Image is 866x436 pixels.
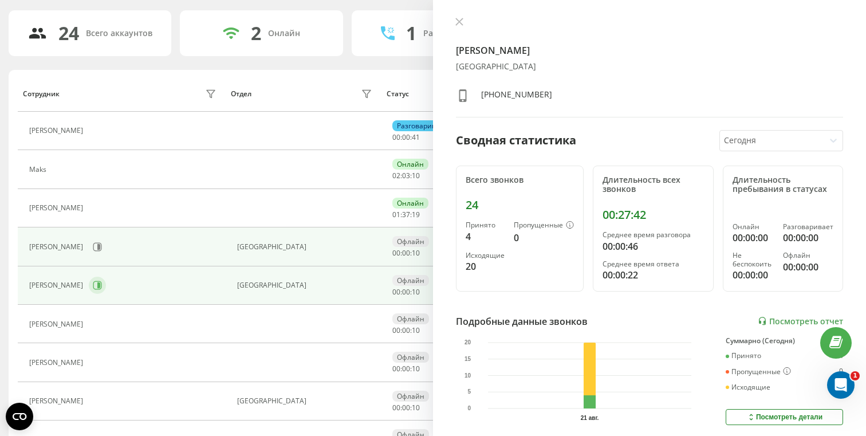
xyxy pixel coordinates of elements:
div: : : [392,211,420,219]
div: Онлайн [268,29,300,38]
div: Офлайн [392,391,429,402]
div: Офлайн [392,236,429,247]
span: 37 [402,210,410,219]
div: [PERSON_NAME] [29,127,86,135]
div: Разговаривает [392,120,452,131]
span: 19 [412,210,420,219]
text: 21 авг. [581,415,599,421]
div: : : [392,172,420,180]
div: [PERSON_NAME] [29,243,86,251]
div: Принято [466,221,505,229]
div: Онлайн [392,159,428,170]
span: 02 [392,171,400,180]
div: [GEOGRAPHIC_DATA] [456,62,843,72]
div: [PERSON_NAME] [29,359,86,367]
div: : : [392,365,420,373]
div: [GEOGRAPHIC_DATA] [237,281,375,289]
div: 00:00:00 [733,268,774,282]
span: 03 [402,171,410,180]
div: 4 [839,352,843,360]
div: : : [392,327,420,335]
div: 4 [466,230,505,243]
div: 0 [839,367,843,376]
text: 0 [468,405,471,411]
span: 10 [412,287,420,297]
text: 10 [465,372,471,379]
span: 10 [412,325,420,335]
div: 1 [406,22,416,44]
div: Исходящие [466,252,505,260]
div: [PHONE_NUMBER] [481,89,552,105]
span: 00 [402,132,410,142]
span: 10 [412,171,420,180]
span: 41 [412,132,420,142]
span: 10 [412,248,420,258]
div: Офлайн [392,313,429,324]
div: [GEOGRAPHIC_DATA] [237,397,375,405]
div: Всего аккаунтов [86,29,152,38]
text: 15 [465,356,471,362]
span: 00 [392,132,400,142]
div: Офлайн [783,252,833,260]
span: 00 [402,364,410,374]
div: Maks [29,166,49,174]
text: 20 [465,339,471,345]
div: Онлайн [392,198,428,209]
a: Посмотреть отчет [758,316,843,326]
div: [GEOGRAPHIC_DATA] [237,243,375,251]
div: [PERSON_NAME] [29,397,86,405]
span: 00 [392,403,400,413]
text: 5 [468,388,471,395]
div: Отдел [231,90,251,98]
div: 00:00:00 [733,231,774,245]
span: 00 [402,325,410,335]
button: Посмотреть детали [726,409,843,425]
div: Среднее время ответа [603,260,704,268]
div: Онлайн [733,223,774,231]
div: [PERSON_NAME] [29,320,86,328]
div: Пропущенные [726,367,791,376]
span: 10 [412,403,420,413]
div: Исходящие [726,383,770,391]
span: 00 [402,287,410,297]
div: Суммарно (Сегодня) [726,337,843,345]
div: : : [392,288,420,296]
div: Сотрудник [23,90,60,98]
div: : : [392,133,420,142]
div: 20 [466,260,505,273]
div: Длительность всех звонков [603,175,704,195]
div: Не беспокоить [733,252,774,268]
div: Разговаривает [783,223,833,231]
div: Офлайн [392,352,429,363]
div: Разговаривают [423,29,486,38]
span: 1 [851,371,860,380]
iframe: Intercom live chat [827,371,855,399]
span: 01 [392,210,400,219]
div: [PERSON_NAME] [29,204,86,212]
div: Всего звонков [466,175,574,185]
span: 00 [392,248,400,258]
div: Сводная статистика [456,132,576,149]
div: 00:00:22 [603,268,704,282]
span: 00 [392,325,400,335]
div: [PERSON_NAME] [29,281,86,289]
div: Принято [726,352,761,360]
div: 2 [251,22,261,44]
span: 00 [402,403,410,413]
span: 00 [402,248,410,258]
div: Статус [387,90,409,98]
div: 24 [58,22,79,44]
div: 00:27:42 [603,208,704,222]
div: 00:00:00 [783,231,833,245]
div: Посмотреть детали [746,413,822,422]
button: Open CMP widget [6,403,33,430]
div: Среднее время разговора [603,231,704,239]
div: Подробные данные звонков [456,315,588,328]
div: 0 [514,231,574,245]
span: 00 [392,287,400,297]
div: 00:00:46 [603,239,704,253]
div: Офлайн [392,275,429,286]
span: 00 [392,364,400,374]
h4: [PERSON_NAME] [456,44,843,57]
div: : : [392,404,420,412]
